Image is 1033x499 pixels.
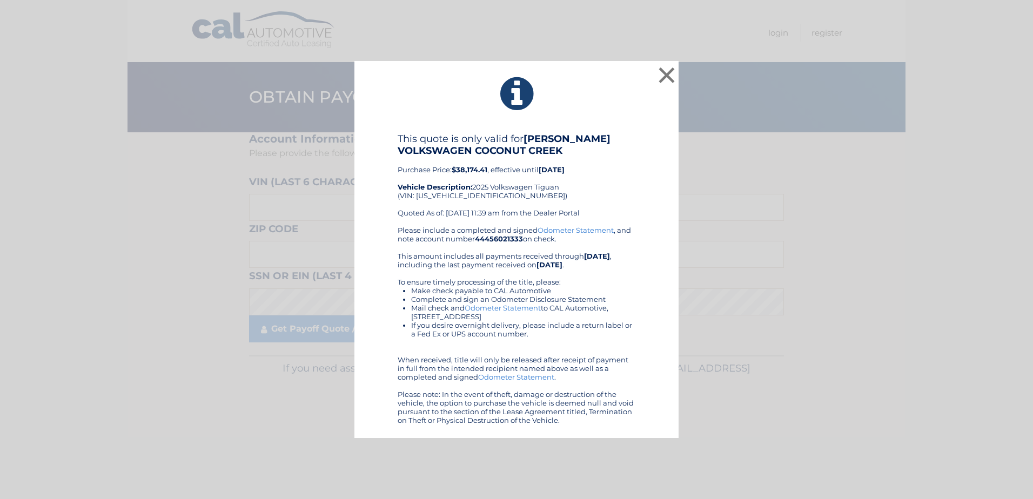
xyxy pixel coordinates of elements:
[465,304,541,312] a: Odometer Statement
[475,234,523,243] b: 44456021333
[411,295,635,304] li: Complete and sign an Odometer Disclosure Statement
[584,252,610,260] b: [DATE]
[411,286,635,295] li: Make check payable to CAL Automotive
[452,165,487,174] b: $38,174.41
[536,260,562,269] b: [DATE]
[478,373,554,381] a: Odometer Statement
[656,64,678,86] button: ×
[398,183,472,191] strong: Vehicle Description:
[411,304,635,321] li: Mail check and to CAL Automotive, [STREET_ADDRESS]
[538,226,614,234] a: Odometer Statement
[398,226,635,424] div: Please include a completed and signed , and note account number on check. This amount includes al...
[398,133,635,157] h4: This quote is only valid for
[398,133,635,226] div: Purchase Price: , effective until 2025 Volkswagen Tiguan (VIN: [US_VEHICLE_IDENTIFICATION_NUMBER]...
[411,321,635,338] li: If you desire overnight delivery, please include a return label or a Fed Ex or UPS account number.
[398,133,611,157] b: [PERSON_NAME] VOLKSWAGEN COCONUT CREEK
[539,165,565,174] b: [DATE]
